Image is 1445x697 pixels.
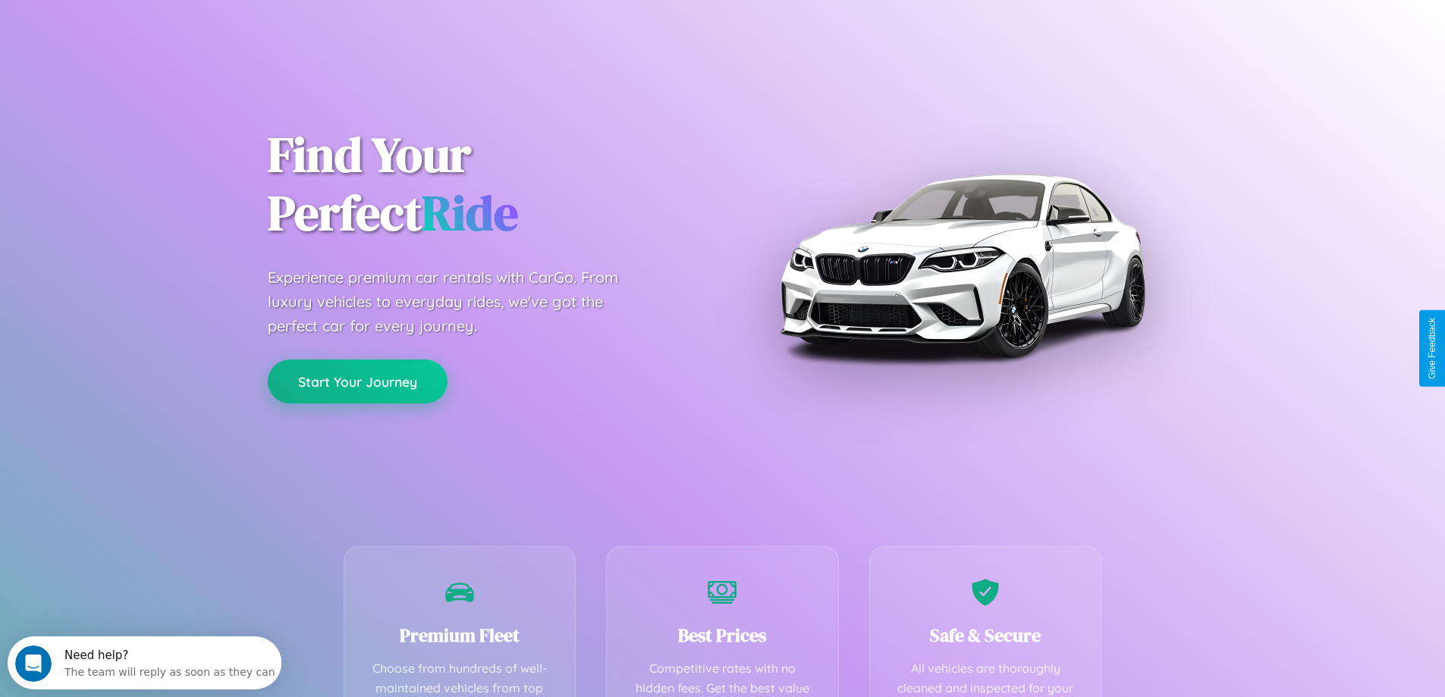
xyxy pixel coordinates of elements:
iframe: Intercom live chat discovery launcher [8,636,281,689]
h3: Premium Fleet [367,623,553,648]
iframe: Intercom live chat [15,645,52,682]
div: Open Intercom Messenger [6,6,282,48]
img: Premium BMW car rental vehicle [772,76,1151,455]
h3: Safe & Secure [893,623,1079,648]
h3: Best Prices [630,623,815,648]
span: Ride [422,180,518,246]
p: Experience premium car rentals with CarGo. From luxury vehicles to everyday rides, we've got the ... [268,265,647,338]
div: Need help? [57,13,268,25]
div: Give Feedback [1427,318,1437,379]
h1: Find Your Perfect [268,126,700,243]
div: The team will reply as soon as they can [57,25,268,41]
button: Start Your Journey [268,359,448,403]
